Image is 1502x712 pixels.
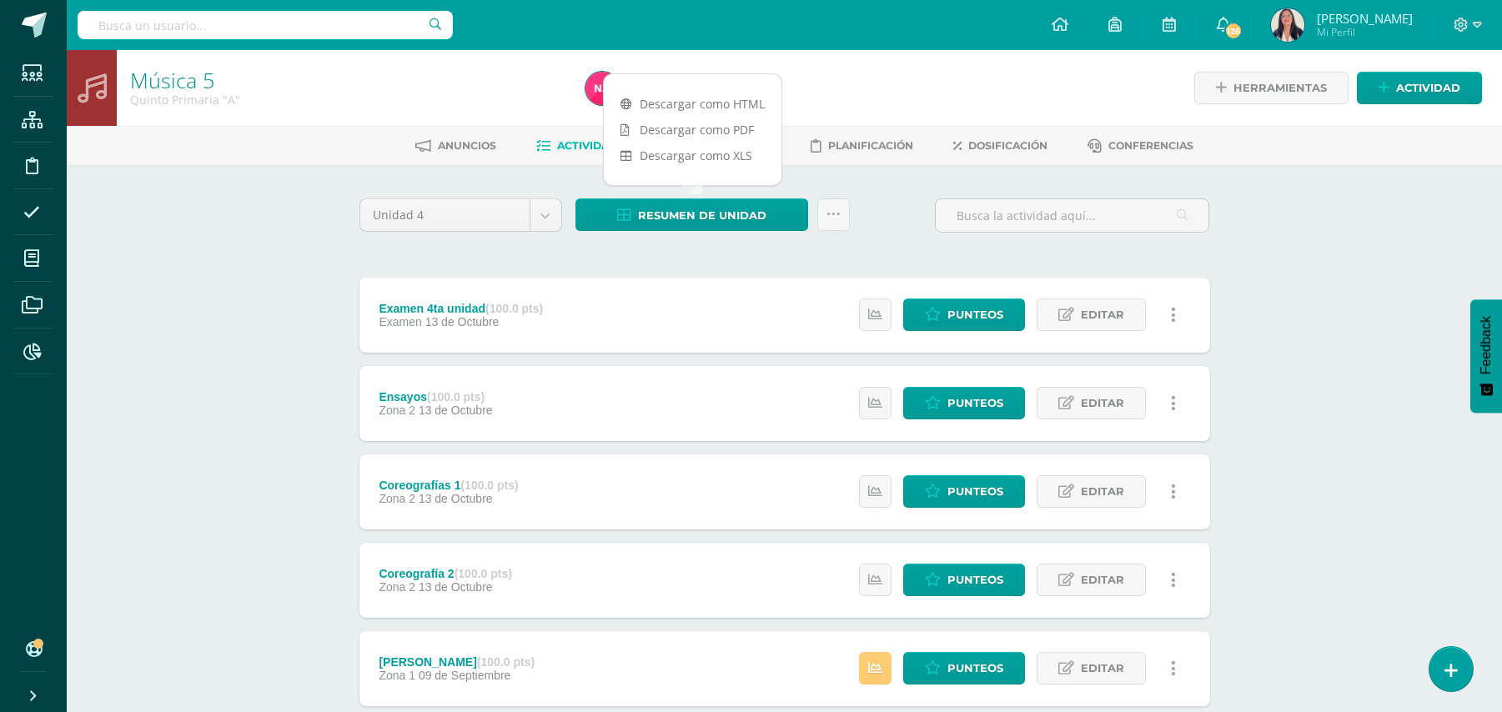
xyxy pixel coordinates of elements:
span: Punteos [947,388,1003,419]
span: Zona 2 [379,580,415,594]
a: Conferencias [1088,133,1193,159]
span: Editar [1081,388,1124,419]
span: Examen [379,315,421,328]
strong: (100.0 pts) [455,567,512,580]
span: Zona 1 [379,669,415,682]
span: Dosificación [968,139,1047,152]
a: Planificación [811,133,913,159]
span: Unidad 4 [373,199,517,231]
span: Editar [1081,653,1124,684]
span: 13 de Octubre [419,492,493,505]
div: [PERSON_NAME] [379,655,535,669]
span: 126 [1223,22,1242,40]
span: 13 de Octubre [425,315,500,328]
span: Zona 2 [379,404,415,417]
div: Coreografía 2 [379,567,512,580]
span: Feedback [1479,316,1494,374]
span: Punteos [947,476,1003,507]
a: Resumen de unidad [575,198,808,231]
div: Coreografías 1 [379,479,518,492]
span: Punteos [947,653,1003,684]
input: Busca la actividad aquí... [936,199,1208,232]
a: Dosificación [953,133,1047,159]
a: Punteos [903,298,1025,331]
a: Música 5 [130,66,214,94]
a: Herramientas [1194,72,1349,104]
span: Actividad [1396,73,1460,103]
span: Editar [1081,564,1124,595]
span: 09 de Septiembre [419,669,511,682]
strong: (100.0 pts) [460,479,518,492]
div: Examen 4ta unidad [379,302,543,315]
a: Unidad 4 [360,199,561,231]
span: Planificación [828,139,913,152]
span: Editar [1081,476,1124,507]
a: Descargar como PDF [604,117,781,143]
span: Resumen de unidad [638,200,766,231]
span: Editar [1081,299,1124,330]
strong: (100.0 pts) [477,655,535,669]
strong: (100.0 pts) [485,302,543,315]
a: Descargar como XLS [604,143,781,168]
span: Conferencias [1108,139,1193,152]
span: Actividades [557,139,630,152]
a: Punteos [903,564,1025,596]
button: Feedback - Mostrar encuesta [1470,299,1502,413]
div: Ensayos [379,390,492,404]
img: ec19ab1bafb2871a01cb4bb1fedf3d93.png [1271,8,1304,42]
a: Actividades [536,133,630,159]
a: Anuncios [415,133,496,159]
input: Busca un usuario... [78,11,453,39]
span: Punteos [947,564,1003,595]
img: 0cdc44494223c4f624e652712888316c.png [585,72,619,105]
a: Punteos [903,652,1025,684]
strong: (100.0 pts) [427,390,485,404]
div: Quinto Primaria 'A' [130,92,565,108]
a: Punteos [903,475,1025,508]
span: Zona 2 [379,492,415,505]
a: Descargar como HTML [604,91,781,117]
span: Punteos [947,299,1003,330]
span: 13 de Octubre [419,404,493,417]
span: Anuncios [438,139,496,152]
h1: Música 5 [130,68,565,92]
a: Actividad [1357,72,1482,104]
a: Punteos [903,387,1025,419]
span: Herramientas [1233,73,1327,103]
span: 13 de Octubre [419,580,493,594]
span: Mi Perfil [1317,25,1413,39]
span: [PERSON_NAME] [1317,10,1413,27]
